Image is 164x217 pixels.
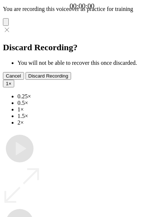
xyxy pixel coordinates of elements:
button: Cancel [3,72,24,80]
span: 1 [6,81,8,86]
li: 0.5× [17,100,161,106]
button: Discard Recording [26,72,71,80]
li: 1× [17,106,161,113]
li: You will not be able to recover this once discarded. [17,60,161,66]
button: 1× [3,80,14,87]
li: 0.25× [17,93,161,100]
a: 00:00:00 [70,2,94,10]
p: You are recording this voiceover as practice for training [3,6,161,12]
li: 2× [17,119,161,126]
h2: Discard Recording? [3,43,161,52]
li: 1.5× [17,113,161,119]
